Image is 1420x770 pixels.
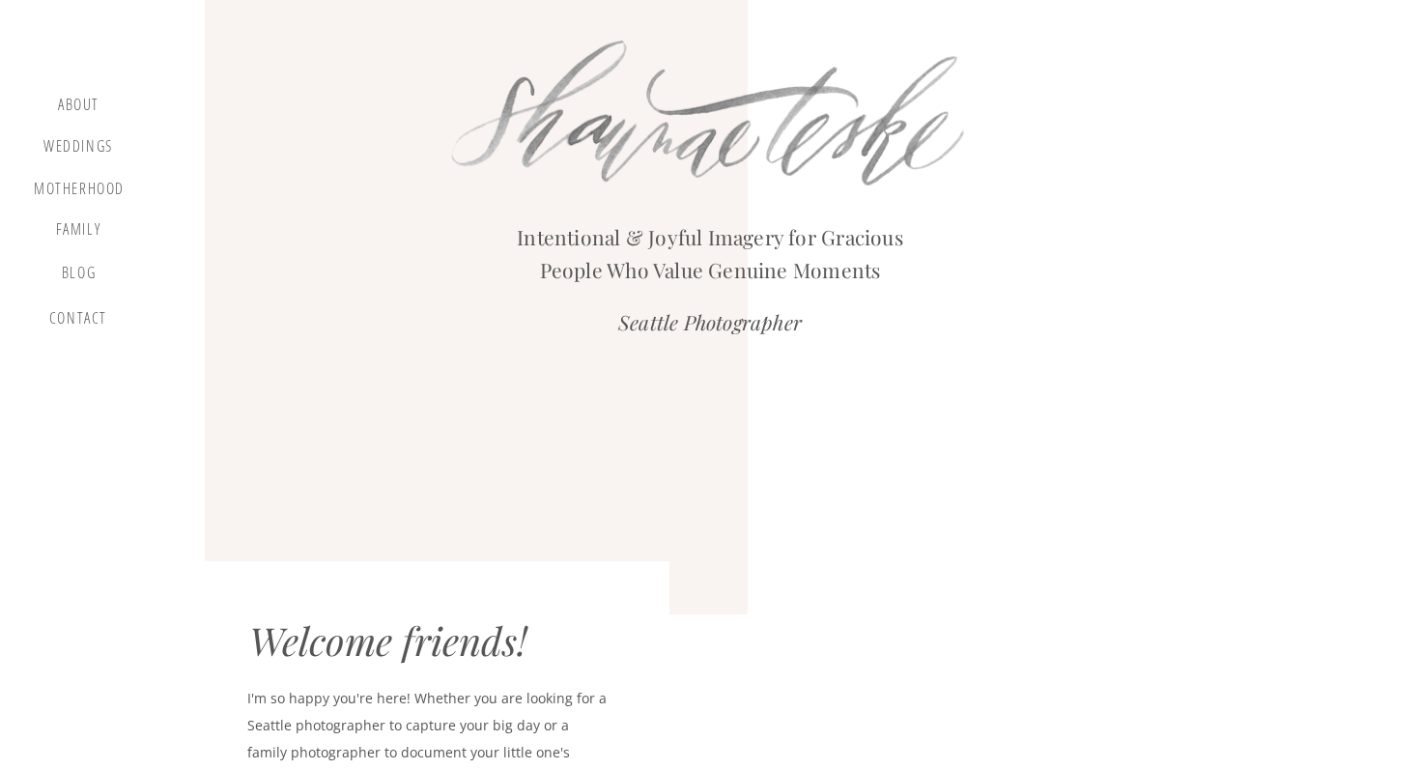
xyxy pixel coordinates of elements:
i: Seattle Photographer [618,308,802,335]
a: blog [50,264,107,291]
h2: Intentional & Joyful Imagery for Gracious People Who Value Genuine Moments [496,221,924,277]
a: Family [42,220,115,245]
a: Weddings [42,137,115,161]
a: about [50,96,107,119]
a: motherhood [34,180,125,201]
a: contact [45,309,111,335]
div: Welcome friends! [249,617,590,673]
